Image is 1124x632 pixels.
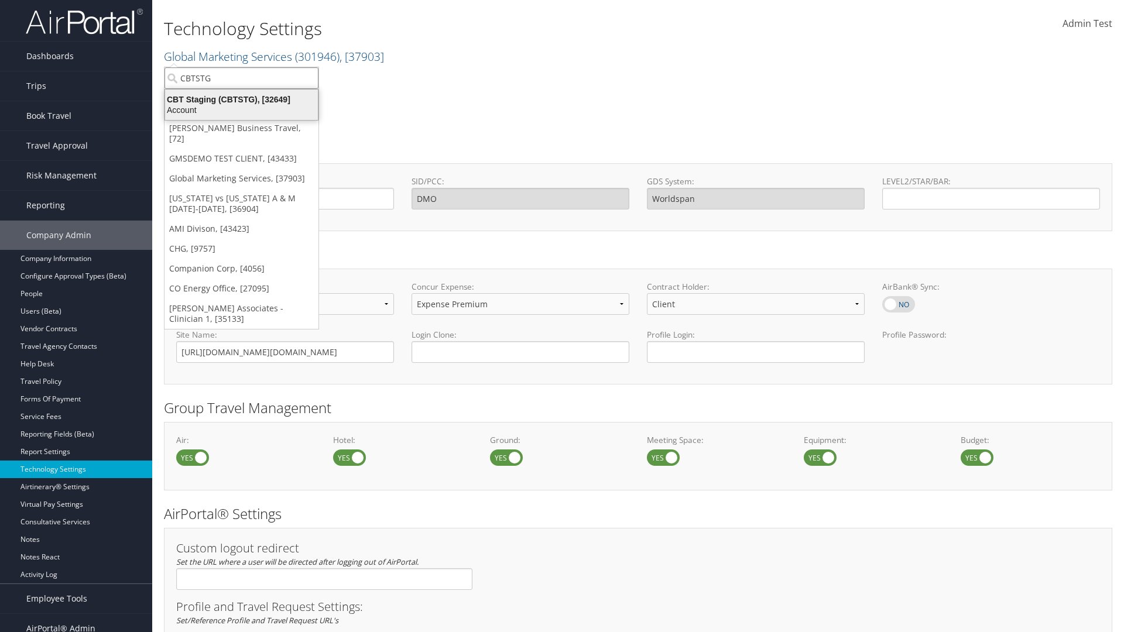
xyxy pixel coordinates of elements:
[164,49,384,64] a: Global Marketing Services
[647,341,865,363] input: Profile Login:
[165,298,318,329] a: [PERSON_NAME] Associates - Clinician 1, [35133]
[1063,17,1112,30] span: Admin Test
[176,329,394,341] label: Site Name:
[26,584,87,613] span: Employee Tools
[882,296,915,312] label: AirBank® Sync
[26,221,91,250] span: Company Admin
[165,239,318,259] a: CHG, [9757]
[882,281,1100,293] label: AirBank® Sync:
[1063,6,1112,42] a: Admin Test
[647,434,786,446] label: Meeting Space:
[26,131,88,160] span: Travel Approval
[165,259,318,279] a: Companion Corp, [4056]
[165,279,318,298] a: CO Energy Office, [27095]
[176,542,472,554] h3: Custom logout redirect
[165,169,318,188] a: Global Marketing Services, [37903]
[26,101,71,130] span: Book Travel
[26,42,74,71] span: Dashboards
[490,434,629,446] label: Ground:
[164,139,1104,159] h2: GDS
[882,176,1100,187] label: LEVEL2/STAR/BAR:
[164,398,1112,418] h2: Group Travel Management
[412,329,629,341] label: Login Clone:
[165,219,318,239] a: AMI Divison, [43423]
[961,434,1100,446] label: Budget:
[26,191,65,220] span: Reporting
[26,71,46,101] span: Trips
[158,105,325,115] div: Account
[882,329,1100,362] label: Profile Password:
[804,434,943,446] label: Equipment:
[340,49,384,64] span: , [ 37903 ]
[176,557,419,567] em: Set the URL where a user will be directed after logging out of AirPortal.
[176,615,338,626] em: Set/Reference Profile and Travel Request URL's
[165,118,318,149] a: [PERSON_NAME] Business Travel, [72]
[647,281,865,293] label: Contract Holder:
[333,434,472,446] label: Hotel:
[176,601,1100,613] h3: Profile and Travel Request Settings:
[165,67,318,89] input: Search Accounts
[164,16,796,41] h1: Technology Settings
[26,8,143,35] img: airportal-logo.png
[647,329,865,362] label: Profile Login:
[295,49,340,64] span: ( 301946 )
[164,504,1112,524] h2: AirPortal® Settings
[165,149,318,169] a: GMSDEMO TEST CLIENT, [43433]
[176,434,316,446] label: Air:
[412,281,629,293] label: Concur Expense:
[165,188,318,219] a: [US_STATE] vs [US_STATE] A & M [DATE]-[DATE], [36904]
[158,94,325,105] div: CBT Staging (CBTSTG), [32649]
[412,176,629,187] label: SID/PCC:
[647,176,865,187] label: GDS System:
[164,245,1112,265] h2: Online Booking Tool
[26,161,97,190] span: Risk Management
